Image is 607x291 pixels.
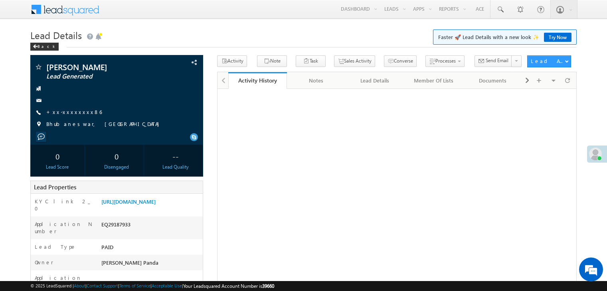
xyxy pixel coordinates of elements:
[464,72,522,89] a: Documents
[35,259,53,266] label: Owner
[119,283,150,288] a: Terms of Service
[35,198,93,212] label: KYC link 2_0
[470,76,515,85] div: Documents
[46,120,163,128] span: Bhubaneswar, [GEOGRAPHIC_DATA]
[91,149,142,163] div: 0
[99,220,203,232] div: EQ29187933
[30,42,63,49] a: Back
[352,76,397,85] div: Lead Details
[435,58,456,64] span: Processes
[46,63,153,71] span: [PERSON_NAME]
[152,283,182,288] a: Acceptable Use
[101,198,156,205] a: [URL][DOMAIN_NAME]
[234,77,281,84] div: Activity History
[183,283,274,289] span: Your Leadsquared Account Number is
[217,55,247,67] button: Activity
[35,243,76,250] label: Lead Type
[486,57,508,64] span: Send Email
[30,43,59,51] div: Back
[46,108,102,115] a: +xx-xxxxxxxx86
[287,72,346,89] a: Notes
[35,220,93,235] label: Application Number
[257,55,287,67] button: Note
[293,76,338,85] div: Notes
[334,55,375,67] button: Sales Activity
[32,149,83,163] div: 0
[262,283,274,289] span: 39660
[34,183,76,191] span: Lead Properties
[30,29,82,41] span: Lead Details
[405,72,463,89] a: Member Of Lists
[527,55,571,67] button: Lead Actions
[46,73,153,81] span: Lead Generated
[296,55,326,67] button: Task
[91,163,142,171] div: Disengaged
[150,163,201,171] div: Lead Quality
[32,163,83,171] div: Lead Score
[531,57,565,65] div: Lead Actions
[475,55,512,67] button: Send Email
[35,274,93,289] label: Application Status
[425,55,465,67] button: Processes
[411,76,456,85] div: Member Of Lists
[228,72,287,89] a: Activity History
[99,243,203,254] div: PAID
[438,33,571,41] span: Faster 🚀 Lead Details with a new look ✨
[384,55,417,67] button: Converse
[101,259,158,266] span: [PERSON_NAME] Panda
[87,283,118,288] a: Contact Support
[30,282,274,290] span: © 2025 LeadSquared | | | | |
[150,149,201,163] div: --
[346,72,405,89] a: Lead Details
[74,283,85,288] a: About
[544,33,571,42] a: Try Now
